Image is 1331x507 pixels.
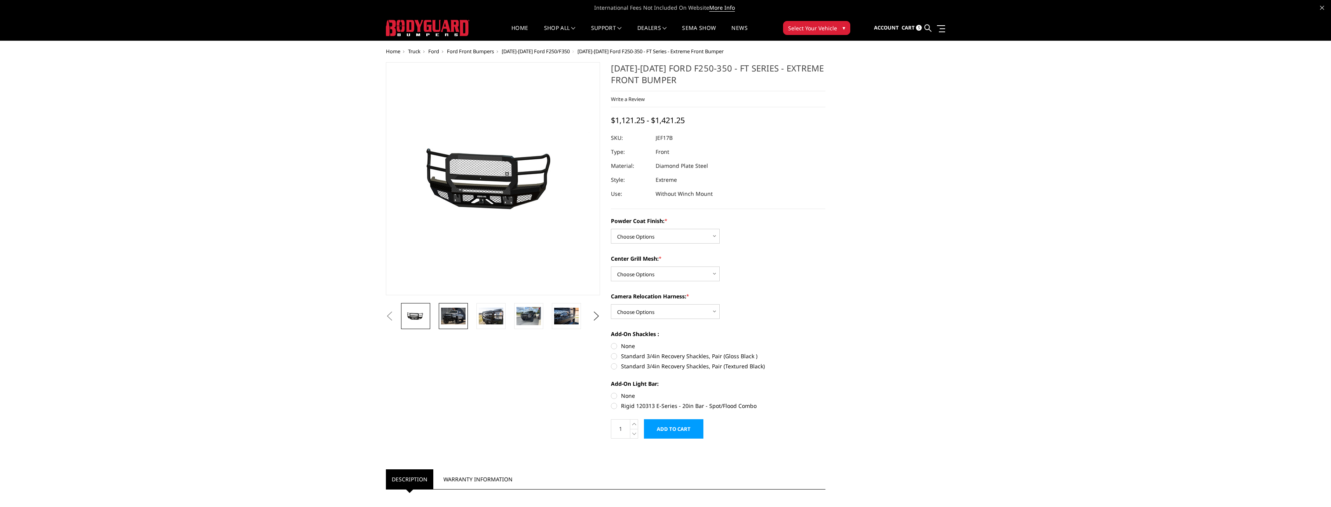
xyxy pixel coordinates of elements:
img: 2017-2022 Ford F250-350 - FT Series - Extreme Front Bumper [479,308,503,324]
a: shop all [544,25,576,40]
label: None [611,342,825,350]
dt: Type: [611,145,650,159]
button: Select Your Vehicle [783,21,850,35]
a: News [731,25,747,40]
span: Cart [902,24,915,31]
button: Next [590,310,602,322]
label: Center Grill Mesh: [611,254,825,263]
dt: Use: [611,187,650,201]
label: Standard 3/4in Recovery Shackles, Pair (Gloss Black ) [611,352,825,360]
span: [DATE]-[DATE] Ford F250-350 - FT Series - Extreme Front Bumper [577,48,724,55]
a: Support [591,25,622,40]
a: Truck [408,48,420,55]
span: Account [874,24,899,31]
h1: [DATE]-[DATE] Ford F250-350 - FT Series - Extreme Front Bumper [611,62,825,91]
a: Home [511,25,528,40]
img: 2017-2022 Ford F250-350 - FT Series - Extreme Front Bumper [516,307,541,325]
dt: Material: [611,159,650,173]
dd: Extreme [656,173,677,187]
img: BODYGUARD BUMPERS [386,20,469,36]
dt: Style: [611,173,650,187]
a: Cart 5 [902,17,922,38]
a: Account [874,17,899,38]
a: Ford Front Bumpers [447,48,494,55]
a: Write a Review [611,96,645,103]
input: Add to Cart [644,419,703,439]
span: 5 [916,25,922,31]
a: Description [386,469,433,489]
img: 2017-2022 Ford F250-350 - FT Series - Extreme Front Bumper [441,308,466,324]
dd: Diamond Plate Steel [656,159,708,173]
label: Add-On Light Bar: [611,380,825,388]
a: Dealers [637,25,667,40]
a: Home [386,48,400,55]
span: Select Your Vehicle [788,24,837,32]
label: None [611,392,825,400]
a: SEMA Show [682,25,716,40]
a: [DATE]-[DATE] Ford F250/F350 [502,48,570,55]
label: Camera Relocation Harness: [611,292,825,300]
label: Add-On Shackles : [611,330,825,338]
a: Ford [428,48,439,55]
dd: JEF17B [656,131,673,145]
iframe: Chat Widget [1292,470,1331,507]
a: More Info [709,4,735,12]
a: 2017-2022 Ford F250-350 - FT Series - Extreme Front Bumper [386,62,600,295]
a: Warranty Information [438,469,518,489]
dt: SKU: [611,131,650,145]
label: Rigid 120313 E-Series - 20in Bar - Spot/Flood Combo [611,402,825,410]
span: $1,121.25 - $1,421.25 [611,115,685,125]
span: ▾ [843,24,845,32]
label: Powder Coat Finish: [611,217,825,225]
img: 2017-2022 Ford F250-350 - FT Series - Extreme Front Bumper [554,308,579,324]
dd: Without Winch Mount [656,187,713,201]
dd: Front [656,145,669,159]
label: Standard 3/4in Recovery Shackles, Pair (Textured Black) [611,362,825,370]
button: Previous [384,310,396,322]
